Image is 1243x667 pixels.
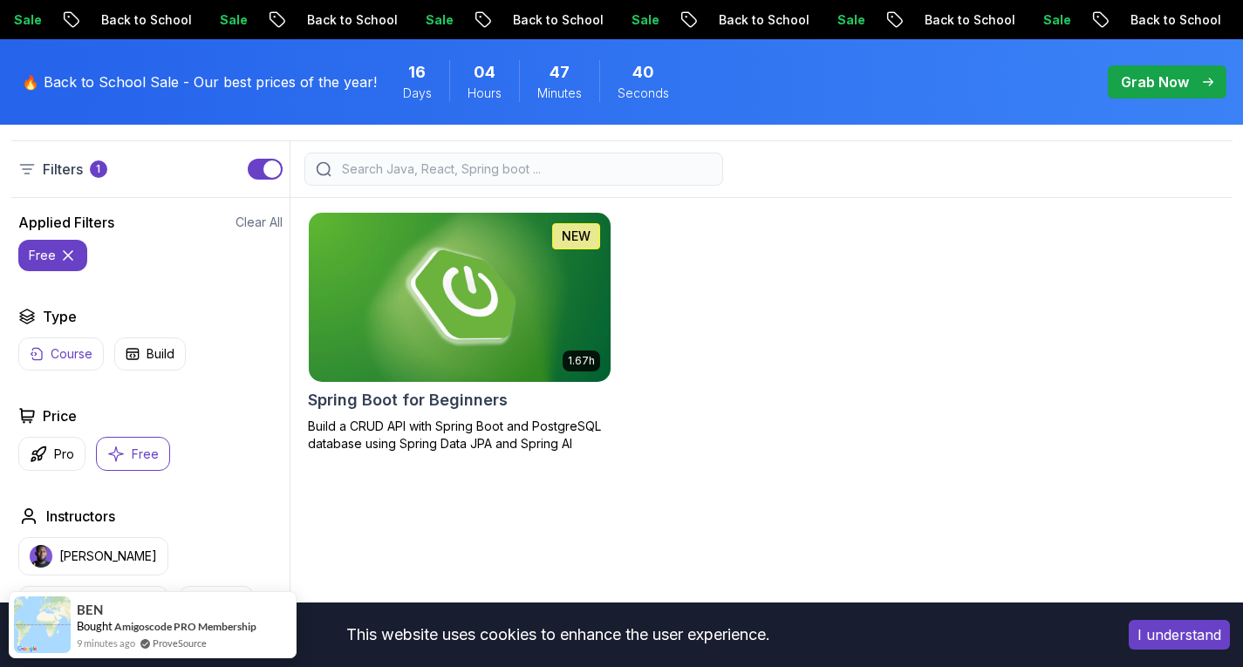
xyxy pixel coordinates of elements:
button: Course [18,337,104,371]
p: Back to School [1117,11,1235,29]
span: Hours [468,85,502,102]
span: BEN [77,602,103,617]
button: Free [96,437,170,471]
a: Spring Boot for Beginners card1.67hNEWSpring Boot for BeginnersBuild a CRUD API with Spring Boot ... [308,212,611,453]
span: Bought [77,619,113,633]
img: instructor img [30,545,52,568]
p: NEW [562,228,591,245]
input: Search Java, React, Spring boot ... [338,160,712,178]
h2: Type [43,306,77,327]
h2: Applied Filters [18,212,114,233]
h2: Price [43,405,77,426]
span: Seconds [618,85,669,102]
p: Sale [1029,11,1085,29]
p: 🔥 Back to School Sale - Our best prices of the year! [22,71,377,92]
span: Minutes [537,85,582,102]
a: ProveSource [153,636,207,650]
h2: Spring Boot for Beginners [308,388,508,412]
p: Filters [43,159,83,180]
p: Sale [618,11,673,29]
span: 16 Days [408,60,426,85]
p: Grab Now [1121,71,1189,92]
p: Back to School [911,11,1029,29]
p: Free [132,446,159,463]
p: Back to School [87,11,206,29]
button: Build [114,337,186,371]
span: 40 Seconds [632,60,654,85]
h2: Instructors [46,506,115,527]
p: Pro [54,446,74,463]
div: This website uses cookies to enhance the user experience. [13,616,1103,654]
img: Spring Boot for Beginners card [309,213,611,382]
p: 1.67h [568,354,595,368]
p: Build a CRUD API with Spring Boot and PostgreSQL database using Spring Data JPA and Spring AI [308,418,611,453]
button: instructor imgAbz [179,586,254,624]
p: free [29,247,56,264]
span: 47 Minutes [550,60,570,85]
span: 4 Hours [474,60,495,85]
p: Sale [823,11,879,29]
a: Amigoscode PRO Membership [114,620,256,633]
p: Back to School [293,11,412,29]
p: Sale [412,11,468,29]
p: Sale [206,11,262,29]
span: Days [403,85,432,102]
button: instructor img[PERSON_NAME] [18,586,168,624]
span: 9 minutes ago [77,636,135,650]
button: Clear All [236,214,283,231]
button: Accept cookies [1129,620,1230,650]
button: instructor img[PERSON_NAME] [18,537,168,575]
p: [PERSON_NAME] [59,548,157,565]
button: free [18,240,87,271]
p: Back to School [705,11,823,29]
img: provesource social proof notification image [14,596,71,653]
p: 1 [96,162,100,176]
button: Pro [18,437,85,471]
p: Course [51,345,92,363]
p: Back to School [499,11,618,29]
p: Build [147,345,174,363]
